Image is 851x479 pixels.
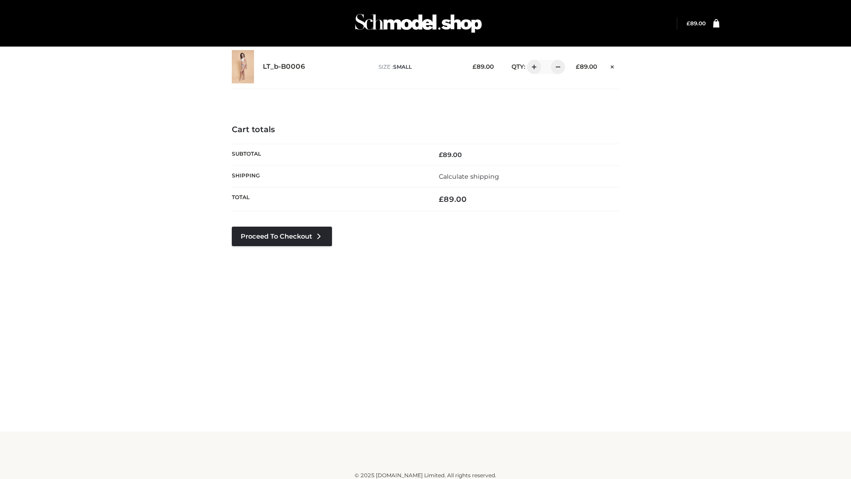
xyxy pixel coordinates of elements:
a: Calculate shipping [439,173,499,181]
th: Total [232,188,425,211]
span: £ [472,63,476,70]
div: QTY: [503,60,562,74]
a: Proceed to Checkout [232,227,332,246]
img: Schmodel Admin 964 [352,6,485,41]
span: £ [576,63,580,70]
bdi: 89.00 [687,20,706,27]
span: £ [439,151,443,159]
a: LT_b-B0006 [263,63,305,71]
a: Remove this item [606,60,619,71]
span: £ [687,20,690,27]
span: SMALL [393,63,412,70]
bdi: 89.00 [439,195,467,204]
bdi: 89.00 [576,63,597,70]
bdi: 89.00 [472,63,494,70]
h4: Cart totals [232,125,619,135]
span: £ [439,195,444,204]
bdi: 89.00 [439,151,462,159]
th: Shipping [232,165,425,187]
p: size : [379,63,459,71]
a: £89.00 [687,20,706,27]
th: Subtotal [232,144,425,165]
img: LT_b-B0006 - SMALL [232,50,254,83]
